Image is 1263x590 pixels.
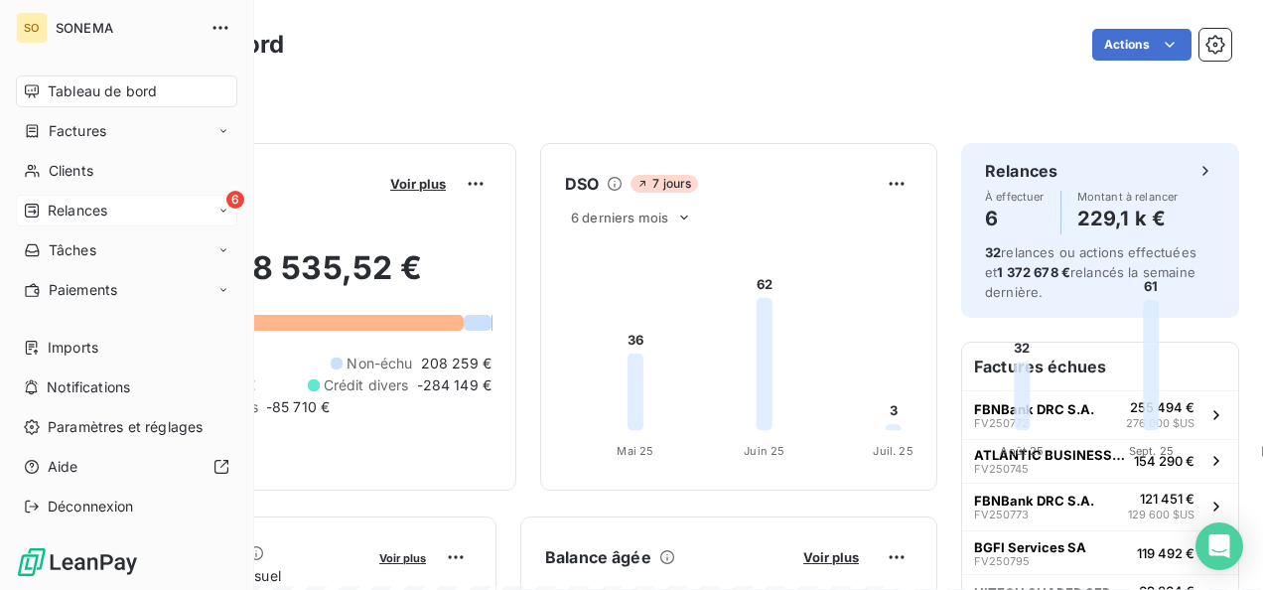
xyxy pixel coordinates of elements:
span: Déconnexion [48,497,134,516]
tspan: Août 25 [1000,444,1044,458]
span: FV250795 [974,555,1030,567]
span: Paiements [49,280,117,300]
span: Notifications [47,377,130,397]
h6: Balance âgée [545,545,651,569]
span: BGFI Services SA [974,539,1086,555]
span: Clients [49,161,93,181]
h4: 229,1 k € [1077,203,1179,234]
button: BGFI Services SAFV250795119 492 € [962,530,1238,574]
span: À effectuer [985,191,1045,203]
button: Voir plus [797,548,865,566]
img: Logo LeanPay [16,546,139,578]
span: Imports [48,338,98,358]
span: Voir plus [379,551,426,565]
span: Voir plus [803,549,859,565]
span: Non-échu [347,354,412,373]
span: FV250773 [974,509,1029,520]
h6: DSO [565,172,599,196]
tspan: Mai 25 [617,444,653,458]
span: 7 jours [631,175,697,193]
span: Factures [49,121,106,141]
button: FBNBank DRC S.A.FV250773121 451 €129 600 $US [962,483,1238,531]
h2: 2 068 535,52 € [112,248,491,308]
tspan: Juil. 25 [873,444,912,458]
span: 208 259 € [421,354,491,373]
span: Paramètres et réglages [48,417,203,437]
button: Voir plus [384,175,452,193]
span: FV250745 [974,463,1029,475]
span: Voir plus [390,176,446,192]
h6: Relances [985,159,1057,183]
span: Montant à relancer [1077,191,1179,203]
span: 121 451 € [1140,491,1194,507]
span: Relances [48,201,107,221]
span: 6 derniers mois [571,210,668,225]
span: Tâches [49,240,96,260]
span: FBNBank DRC S.A. [974,493,1094,509]
span: Aide [48,457,78,477]
div: SO [16,12,48,44]
a: Aide [16,451,237,483]
span: SONEMA [56,20,199,36]
span: 119 492 € [1137,545,1194,561]
h4: 6 [985,203,1045,234]
button: Voir plus [373,548,432,566]
tspan: Juin 25 [744,444,784,458]
span: Tableau de bord [48,81,157,101]
tspan: Sept. 25 [1129,444,1174,458]
span: -284 149 € [417,375,492,395]
div: Open Intercom Messenger [1195,522,1243,570]
button: Actions [1092,29,1192,61]
span: 129 600 $US [1128,507,1194,523]
span: Crédit divers [324,375,409,395]
span: 6 [226,191,244,209]
span: -85 710 € [266,397,330,417]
